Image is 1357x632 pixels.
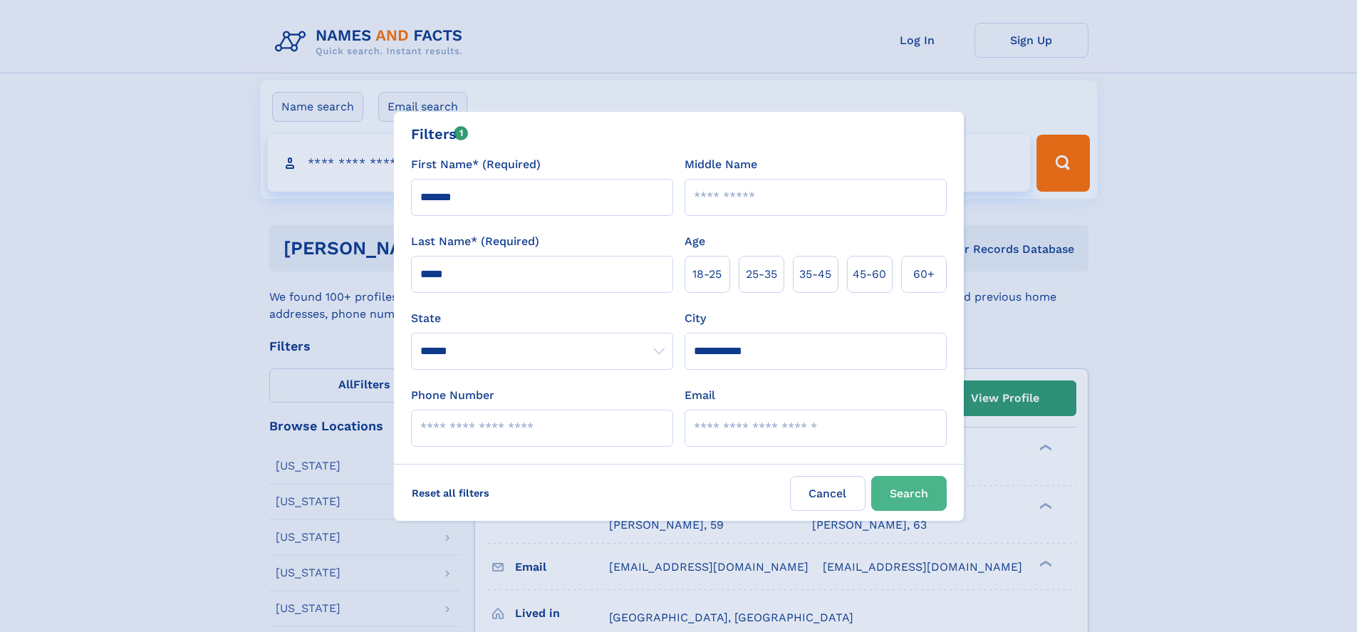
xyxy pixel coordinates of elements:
[411,387,494,404] label: Phone Number
[411,310,673,327] label: State
[799,266,831,283] span: 35‑45
[746,266,777,283] span: 25‑35
[685,156,757,173] label: Middle Name
[402,476,499,510] label: Reset all filters
[411,156,541,173] label: First Name* (Required)
[685,233,705,250] label: Age
[411,233,539,250] label: Last Name* (Required)
[411,123,469,145] div: Filters
[692,266,722,283] span: 18‑25
[685,387,715,404] label: Email
[913,266,935,283] span: 60+
[871,476,947,511] button: Search
[685,310,706,327] label: City
[790,476,865,511] label: Cancel
[853,266,886,283] span: 45‑60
